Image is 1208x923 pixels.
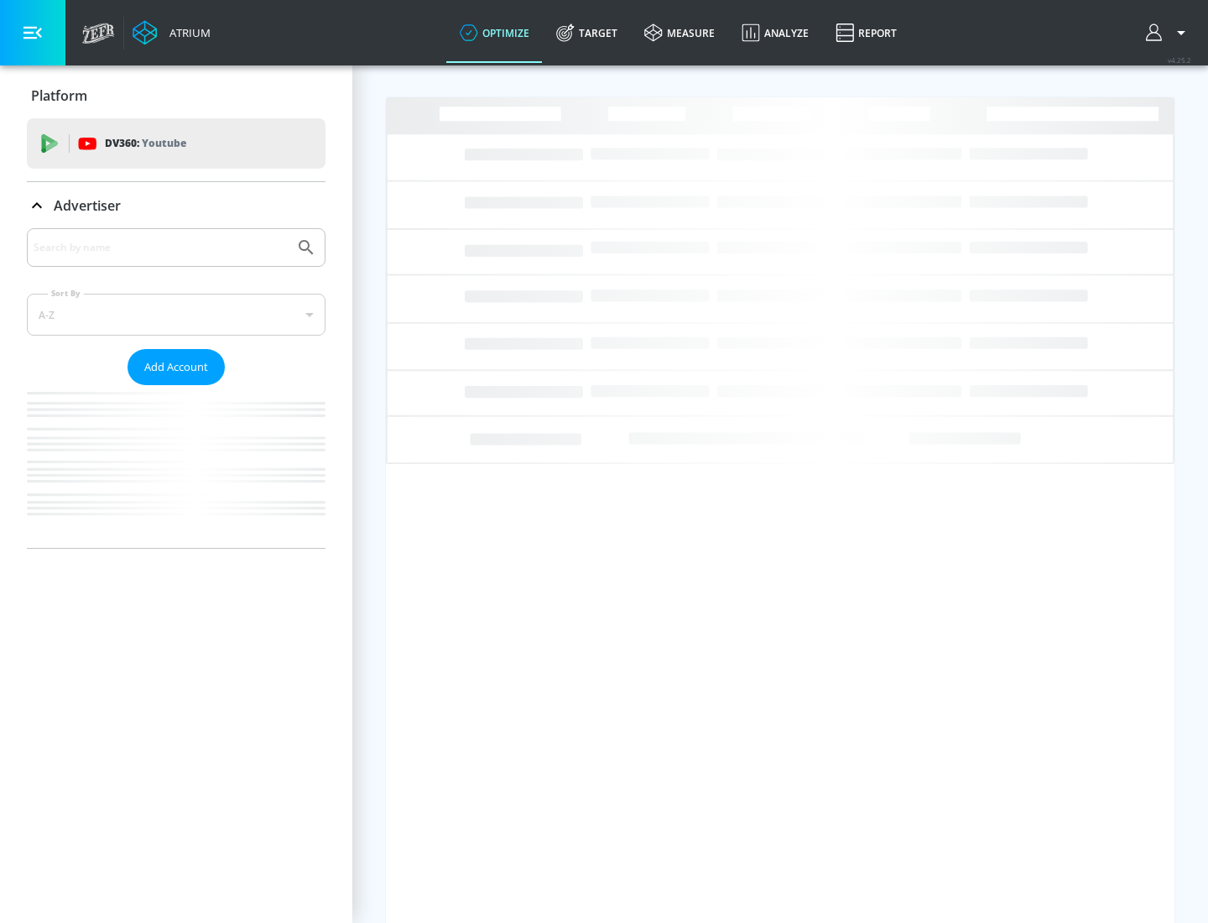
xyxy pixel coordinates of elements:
a: optimize [446,3,543,63]
p: DV360: [105,134,186,153]
a: Report [822,3,910,63]
p: Youtube [142,134,186,152]
span: Add Account [144,357,208,377]
p: Advertiser [54,196,121,215]
nav: list of Advertiser [27,385,325,548]
a: Atrium [133,20,211,45]
p: Platform [31,86,87,105]
span: v 4.25.2 [1168,55,1191,65]
a: Analyze [728,3,822,63]
button: Add Account [128,349,225,385]
div: Platform [27,72,325,119]
input: Search by name [34,237,288,258]
a: Target [543,3,631,63]
div: Advertiser [27,182,325,229]
div: DV360: Youtube [27,118,325,169]
label: Sort By [48,288,84,299]
div: A-Z [27,294,325,336]
div: Advertiser [27,228,325,548]
a: measure [631,3,728,63]
div: Atrium [163,25,211,40]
